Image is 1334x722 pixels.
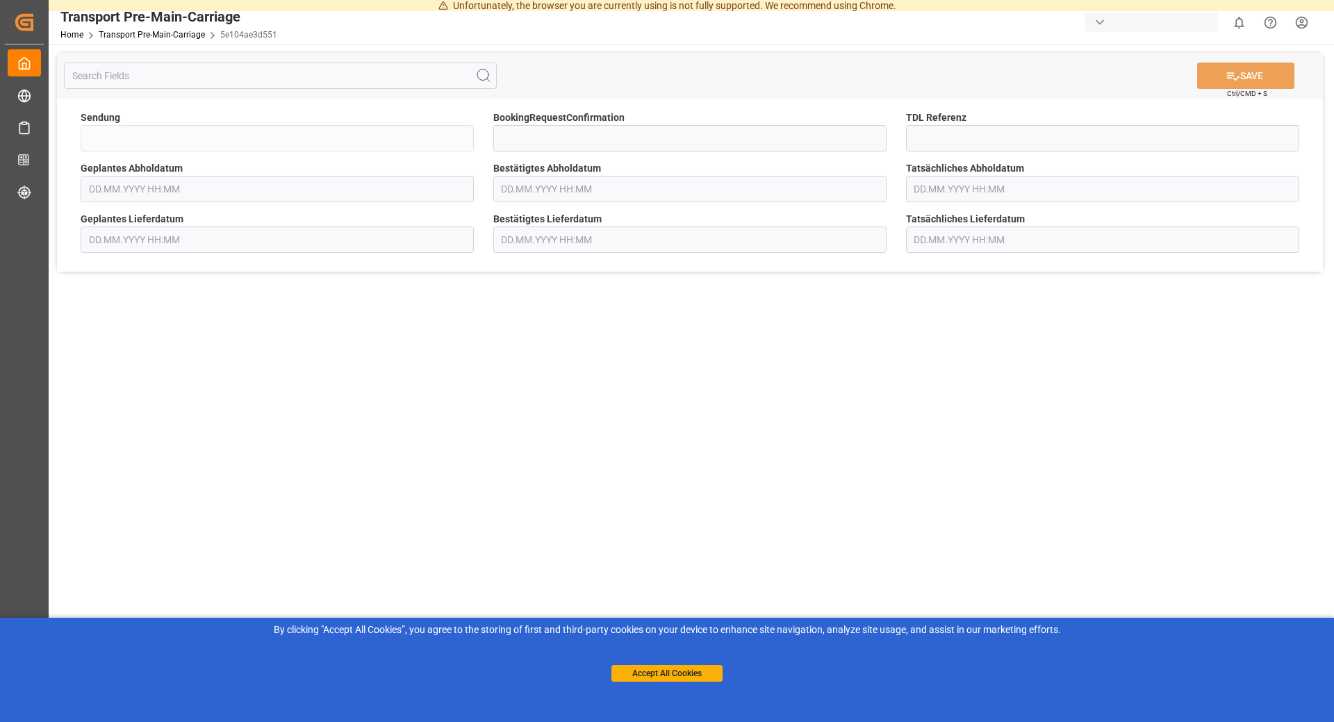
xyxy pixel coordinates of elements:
span: Ctrl/CMD + S [1227,88,1267,99]
input: DD.MM.YYYY HH:MM [493,227,887,253]
button: Help Center [1255,7,1286,38]
input: DD.MM.YYYY HH:MM [81,176,474,202]
span: Geplantes Abholdatum [81,161,183,176]
span: Tatsächliches Abholdatum [906,161,1024,176]
span: Bestätigtes Abholdatum [493,161,601,176]
a: Home [60,30,83,40]
button: show 0 new notifications [1224,7,1255,38]
span: TDL Referenz [906,110,966,125]
input: DD.MM.YYYY HH:MM [906,176,1299,202]
div: By clicking "Accept All Cookies”, you agree to the storing of first and third-party cookies on yo... [10,623,1324,637]
button: Accept All Cookies [611,665,723,682]
input: DD.MM.YYYY HH:MM [81,227,474,253]
input: Search Fields [64,63,497,89]
input: DD.MM.YYYY HH:MM [493,176,887,202]
span: Bestätigtes Lieferdatum [493,212,602,227]
input: DD.MM.YYYY HH:MM [906,227,1299,253]
span: Tatsächliches Lieferdatum [906,212,1025,227]
div: Transport Pre-Main-Carriage [60,6,277,27]
a: Transport Pre-Main-Carriage [99,30,205,40]
button: SAVE [1197,63,1294,89]
span: Sendung [81,110,120,125]
span: BookingRequestConfirmation [493,110,625,125]
span: Geplantes Lieferdatum [81,212,183,227]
